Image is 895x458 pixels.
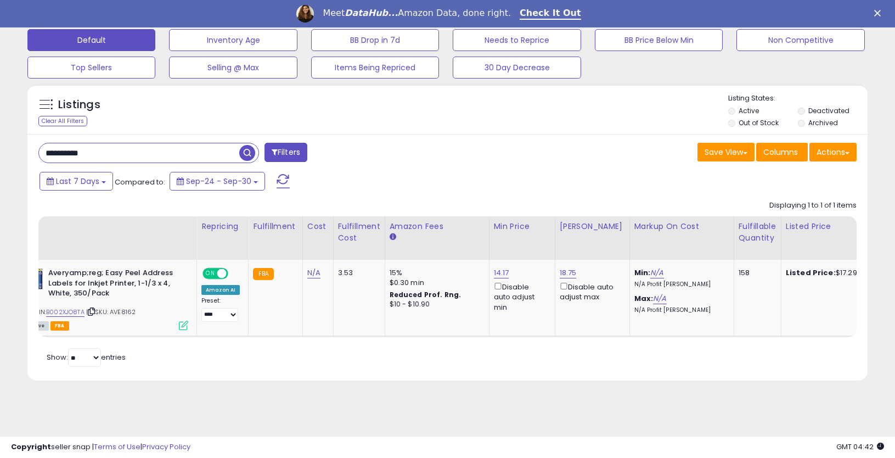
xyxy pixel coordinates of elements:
div: Fulfillment [253,221,297,232]
div: $0.30 min [390,278,481,288]
div: Cost [307,221,329,232]
b: Max: [634,293,654,304]
div: 15% [390,268,481,278]
p: N/A Profit [PERSON_NAME] [634,281,725,288]
div: [PERSON_NAME] [560,221,625,232]
p: N/A Profit [PERSON_NAME] [634,306,725,314]
div: Markup on Cost [634,221,729,232]
div: Repricing [201,221,244,232]
div: Min Price [494,221,550,232]
a: Check It Out [520,8,581,20]
div: Displaying 1 to 1 of 1 items [769,200,857,211]
button: BB Price Below Min [595,29,723,51]
button: Items Being Repriced [311,57,439,79]
div: Fulfillment Cost [338,221,380,244]
button: Inventory Age [169,29,297,51]
span: | SKU: AVE8162 [86,308,136,316]
button: Save View [697,143,755,161]
button: BB Drop in 7d [311,29,439,51]
label: Deactivated [808,106,849,115]
div: Clear All Filters [38,116,87,126]
button: Last 7 Days [40,172,113,191]
b: Reduced Prof. Rng. [390,290,461,299]
a: N/A [650,267,663,278]
small: FBA [253,268,273,280]
span: OFF [227,269,244,278]
div: Preset: [201,297,240,322]
button: Selling @ Max [169,57,297,79]
a: 18.75 [560,267,577,278]
div: Title [21,221,192,232]
div: $10 - $10.90 [390,300,481,309]
button: Default [27,29,155,51]
div: Amazon Fees [390,221,485,232]
span: 2025-10-13 04:42 GMT [836,442,884,452]
p: Listing States: [728,93,868,104]
b: Listed Price: [786,267,836,278]
button: Actions [809,143,857,161]
div: Fulfillable Quantity [739,221,776,244]
button: Sep-24 - Sep-30 [170,172,265,191]
button: 30 Day Decrease [453,57,581,79]
span: Columns [763,147,798,158]
button: Top Sellers [27,57,155,79]
button: Filters [264,143,307,162]
div: Disable auto adjust max [560,281,621,302]
span: Last 7 Days [56,176,99,187]
h5: Listings [58,97,100,113]
span: FBA [50,321,69,331]
div: Amazon AI [201,285,240,295]
span: Sep-24 - Sep-30 [186,176,251,187]
img: Profile image for Georgie [296,5,314,23]
div: Close [874,10,885,16]
button: Non Competitive [736,29,864,51]
button: Columns [756,143,808,161]
div: seller snap | | [11,442,190,453]
a: N/A [653,293,666,304]
div: $17.29 [786,268,877,278]
th: The percentage added to the cost of goods (COGS) that forms the calculator for Min & Max prices. [629,216,734,260]
div: Listed Price [786,221,881,232]
b: Min: [634,267,651,278]
a: B002XJO8TA [46,308,85,317]
b: Averyamp;reg; Easy Peel Address Labels for Inkjet Printer, 1-1/3 x 4, White, 350/Pack [48,268,182,301]
label: Archived [808,118,838,127]
label: Active [739,106,759,115]
a: Privacy Policy [142,442,190,452]
a: 14.17 [494,267,509,278]
div: 3.53 [338,268,376,278]
strong: Copyright [11,442,51,452]
span: ON [204,269,217,278]
small: Amazon Fees. [390,232,396,242]
button: Needs to Reprice [453,29,581,51]
div: Disable auto adjust min [494,281,547,312]
label: Out of Stock [739,118,779,127]
a: Terms of Use [94,442,140,452]
a: N/A [307,267,320,278]
span: Show: entries [47,352,126,362]
div: 158 [739,268,773,278]
div: Meet Amazon Data, done right. [323,8,511,19]
span: Compared to: [115,177,165,187]
i: DataHub... [345,8,398,18]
